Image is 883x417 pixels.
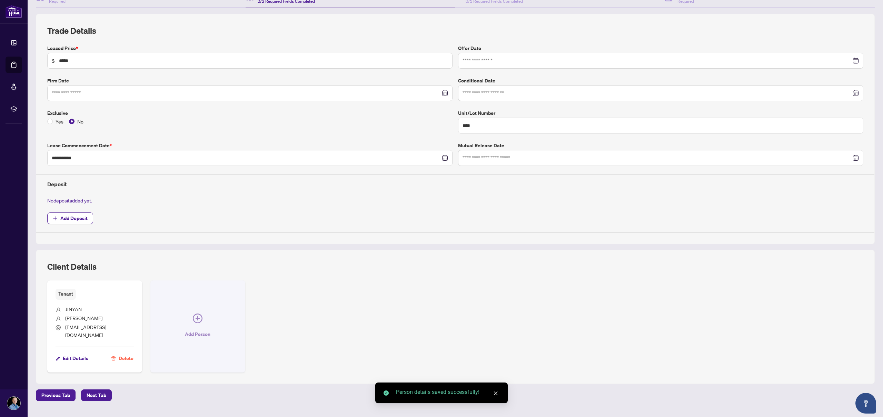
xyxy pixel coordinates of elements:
span: Add Person [185,329,210,340]
span: Add Deposit [60,213,88,224]
h4: Deposit [47,180,863,188]
span: Yes [53,118,66,125]
span: Previous Tab [41,390,70,401]
div: Person details saved successfully! [396,388,499,396]
button: Add Person [150,280,245,373]
span: $ [52,57,55,64]
button: Delete [111,353,134,364]
button: Open asap [855,393,876,414]
label: Exclusive [47,109,453,117]
button: Edit Details [56,353,89,364]
span: JINYAN [65,306,82,312]
h2: Trade Details [47,25,863,36]
span: [EMAIL_ADDRESS][DOMAIN_NAME] [65,324,106,338]
button: Add Deposit [47,212,93,224]
label: Leased Price [47,44,453,52]
img: Profile Icon [7,397,20,410]
button: Next Tab [81,389,112,401]
span: check-circle [384,390,389,396]
span: plus [53,216,58,221]
span: No deposit added yet. [47,197,92,203]
label: Conditional Date [458,77,863,85]
button: Previous Tab [36,389,76,401]
h2: Client Details [47,261,97,272]
span: Tenant [56,289,76,299]
span: Edit Details [63,353,88,364]
label: Offer Date [458,44,863,52]
label: Firm Date [47,77,453,85]
span: plus-circle [193,314,202,323]
span: close [493,391,498,396]
label: Lease Commencement Date [47,142,453,149]
label: Unit/Lot Number [458,109,863,117]
span: No [75,118,86,125]
span: Delete [119,353,133,364]
span: [PERSON_NAME] [65,315,102,321]
span: Next Tab [87,390,106,401]
img: logo [6,5,22,18]
a: Close [492,389,499,397]
label: Mutual Release Date [458,142,863,149]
